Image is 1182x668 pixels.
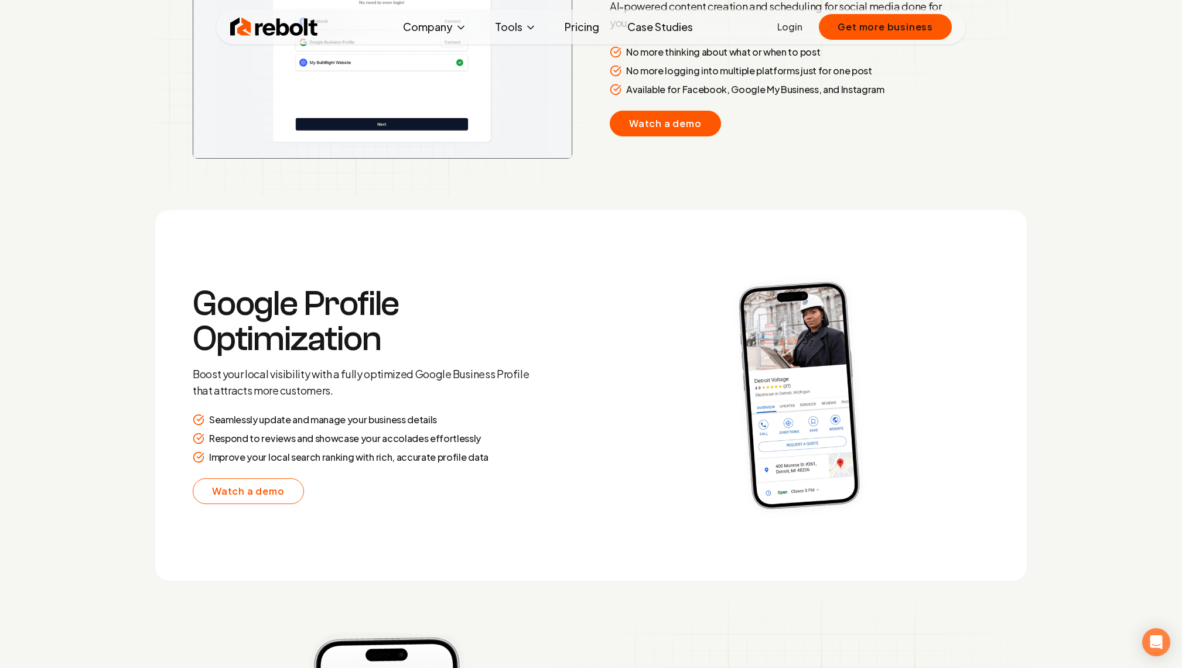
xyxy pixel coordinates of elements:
[394,15,476,39] button: Company
[193,286,530,357] h3: Google Profile Optimization
[626,64,872,78] p: No more logging into multiple platforms just for one post
[193,366,530,399] p: Boost your local visibility with a fully optimized Google Business Profile that attracts more cus...
[610,111,721,136] a: Watch a demo
[555,15,609,39] a: Pricing
[486,15,546,39] button: Tools
[209,450,488,464] p: Improve your local search ranking with rich, accurate profile data
[819,14,952,40] button: Get more business
[209,413,437,427] p: Seamlessly update and manage your business details
[626,83,884,97] p: Available for Facebook, Google My Business, and Instagram
[193,478,304,504] a: Watch a demo
[1142,628,1170,656] div: Open Intercom Messenger
[618,15,702,39] a: Case Studies
[230,15,318,39] img: Rebolt Logo
[777,20,802,34] a: Login
[626,45,820,59] p: No more thinking about what or when to post
[209,431,481,446] p: Respond to reviews and showcase your accolades effortlessly
[610,248,989,543] img: Social Preview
